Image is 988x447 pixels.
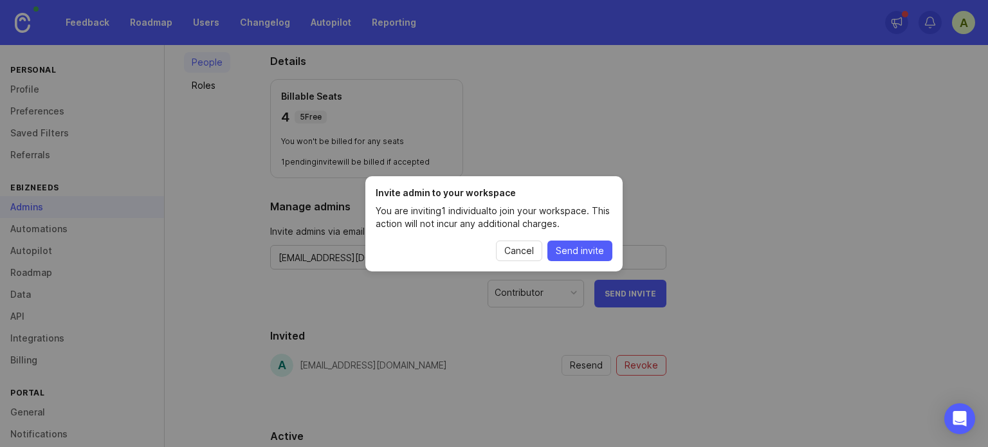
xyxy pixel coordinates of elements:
div: Open Intercom Messenger [944,403,975,434]
p: You are inviting 1 individual to join your workspace. This action will not incur any additional c... [376,205,612,230]
button: Cancel [496,241,542,261]
span: Send invite [556,244,604,257]
button: Send invite [547,241,612,261]
h1: Invite admin to your workspace [376,187,612,199]
span: Cancel [504,244,534,257]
